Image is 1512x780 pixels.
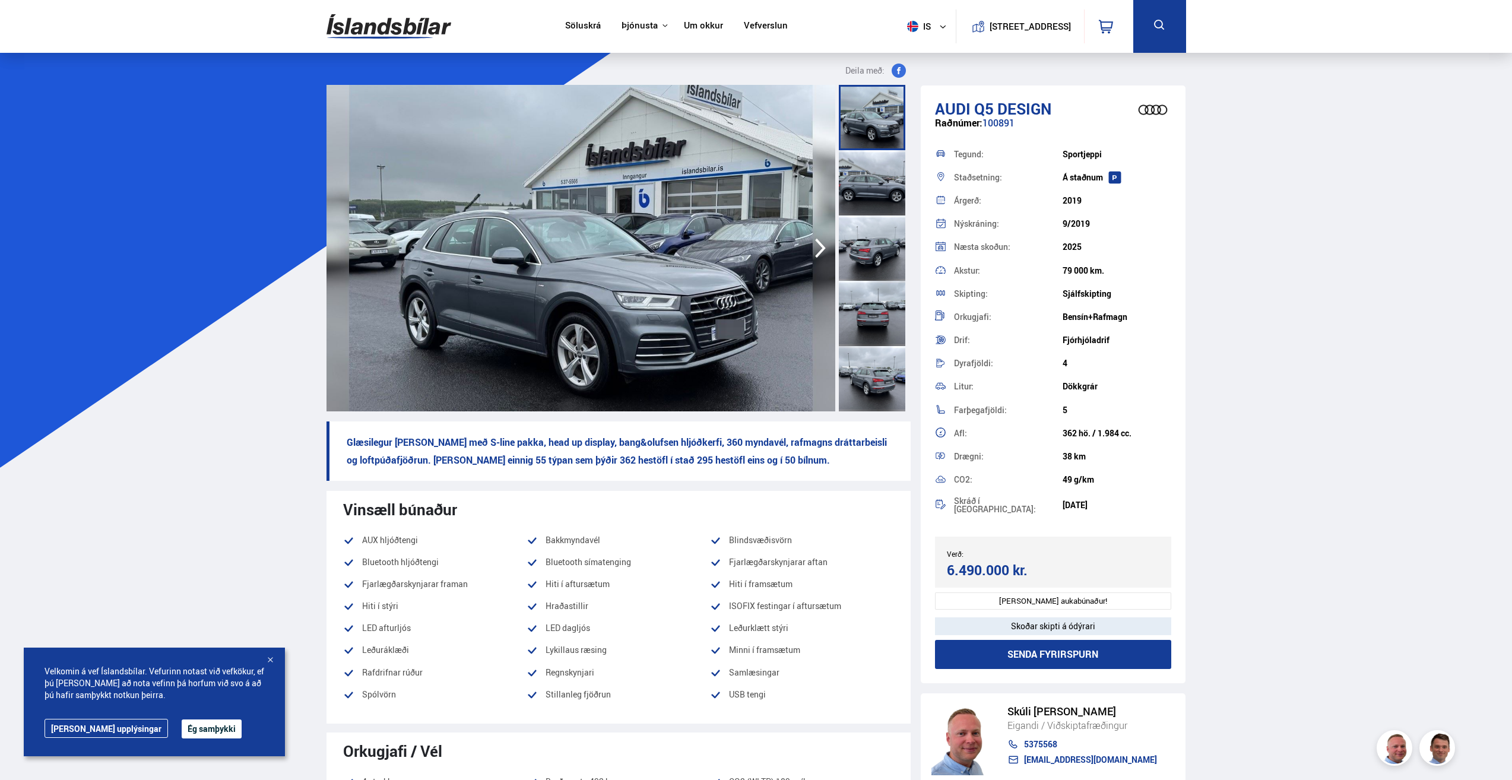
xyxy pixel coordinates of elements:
[954,452,1063,461] div: Drægni:
[1063,173,1171,182] div: Á staðnum
[1063,500,1171,510] div: [DATE]
[343,643,527,657] li: Leðuráklæði
[1063,382,1171,391] div: Dökkgrár
[527,643,710,657] li: Lykillaus ræsing
[343,555,527,569] li: Bluetooth hljóðtengi
[45,719,168,738] a: [PERSON_NAME] upplýsingar
[710,533,893,547] li: Blindsvæðisvörn
[907,21,918,32] img: svg+xml;base64,PHN2ZyB4bWxucz0iaHR0cDovL3d3dy53My5vcmcvMjAwMC9zdmciIHdpZHRoPSI1MTIiIGhlaWdodD0iNT...
[935,640,1172,669] button: Senda fyrirspurn
[710,577,893,591] li: Hiti í framsætum
[1007,718,1157,733] div: Eigandi / Viðskiptafræðingur
[1063,242,1171,252] div: 2025
[343,665,527,680] li: Rafdrifnar rúður
[527,687,710,702] li: Stillanleg fjöðrun
[935,592,1172,610] div: [PERSON_NAME] aukabúnaður!
[1063,405,1171,415] div: 5
[1421,732,1457,768] img: FbJEzSuNWCJXmdc-.webp
[1063,219,1171,229] div: 9/2019
[902,9,956,44] button: is
[527,599,710,613] li: Hraðastillir
[182,719,242,738] button: Ég samþykki
[954,336,1063,344] div: Drif:
[327,85,835,411] img: 3407833.jpeg
[954,150,1063,158] div: Tegund:
[902,21,932,32] span: is
[710,665,893,680] li: Samlæsingar
[1063,289,1171,299] div: Sjálfskipting
[45,665,264,701] span: Velkomin á vef Íslandsbílar. Vefurinn notast við vefkökur, ef þú [PERSON_NAME] að nota vefinn þá ...
[841,64,911,78] button: Deila með:
[954,406,1063,414] div: Farþegafjöldi:
[835,85,1344,411] img: 3407834.jpeg
[343,577,527,591] li: Fjarlægðarskynjarar framan
[954,220,1063,228] div: Nýskráning:
[954,313,1063,321] div: Orkugjafi:
[527,555,710,569] li: Bluetooth símatenging
[974,98,1051,119] span: Q5 DESIGN
[1063,359,1171,368] div: 4
[954,382,1063,391] div: Litur:
[710,621,893,635] li: Leðurklætt stýri
[527,533,710,547] li: Bakkmyndavél
[947,550,1053,558] div: Verð:
[710,643,893,657] li: Minni í framsætum
[1378,732,1414,768] img: siFngHWaQ9KaOqBr.png
[954,497,1063,513] div: Skráð í [GEOGRAPHIC_DATA]:
[1063,266,1171,275] div: 79 000 km.
[1063,150,1171,159] div: Sportjeppi
[954,196,1063,205] div: Árgerð:
[744,20,788,33] a: Vefverslun
[954,359,1063,367] div: Dyrafjöldi:
[565,20,601,33] a: Söluskrá
[710,555,893,569] li: Fjarlægðarskynjarar aftan
[845,64,885,78] span: Deila með:
[1007,755,1157,765] a: [EMAIL_ADDRESS][DOMAIN_NAME]
[343,687,527,702] li: Spólvörn
[994,21,1067,31] button: [STREET_ADDRESS]
[343,621,527,635] li: LED afturljós
[9,5,45,40] button: Opna LiveChat spjallviðmót
[962,9,1077,43] a: [STREET_ADDRESS]
[327,7,451,46] img: G0Ugv5HjCgRt.svg
[1007,705,1157,718] div: Skúli [PERSON_NAME]
[343,742,894,760] div: Orkugjafi / Vél
[527,665,710,680] li: Regnskynjari
[954,243,1063,251] div: Næsta skoðun:
[947,562,1050,578] div: 6.490.000 kr.
[954,429,1063,437] div: Afl:
[343,500,894,518] div: Vinsæll búnaður
[684,20,723,33] a: Um okkur
[954,475,1063,484] div: CO2:
[1063,335,1171,345] div: Fjórhjóladrif
[1063,429,1171,438] div: 362 hö. / 1.984 cc.
[710,599,893,613] li: ISOFIX festingar í aftursætum
[954,290,1063,298] div: Skipting:
[1007,740,1157,749] a: 5375568
[935,118,1172,141] div: 100891
[343,599,527,613] li: Hiti í stýri
[935,98,971,119] span: Audi
[1063,475,1171,484] div: 49 g/km
[622,20,658,31] button: Þjónusta
[527,577,710,591] li: Hiti í aftursætum
[1063,312,1171,322] div: Bensín+Rafmagn
[343,533,527,547] li: AUX hljóðtengi
[527,621,710,635] li: LED dagljós
[954,267,1063,275] div: Akstur:
[1063,196,1171,205] div: 2019
[1063,452,1171,461] div: 38 km
[954,173,1063,182] div: Staðsetning:
[327,421,911,481] p: Glæsilegur [PERSON_NAME] með S-line pakka, head up display, bang&olufsen hljóðkerfi, 360 myndavél...
[931,704,996,775] img: siFngHWaQ9KaOqBr.png
[935,116,982,129] span: Raðnúmer:
[935,617,1172,635] div: Skoðar skipti á ódýrari
[710,687,893,709] li: USB tengi
[1129,91,1177,128] img: brand logo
